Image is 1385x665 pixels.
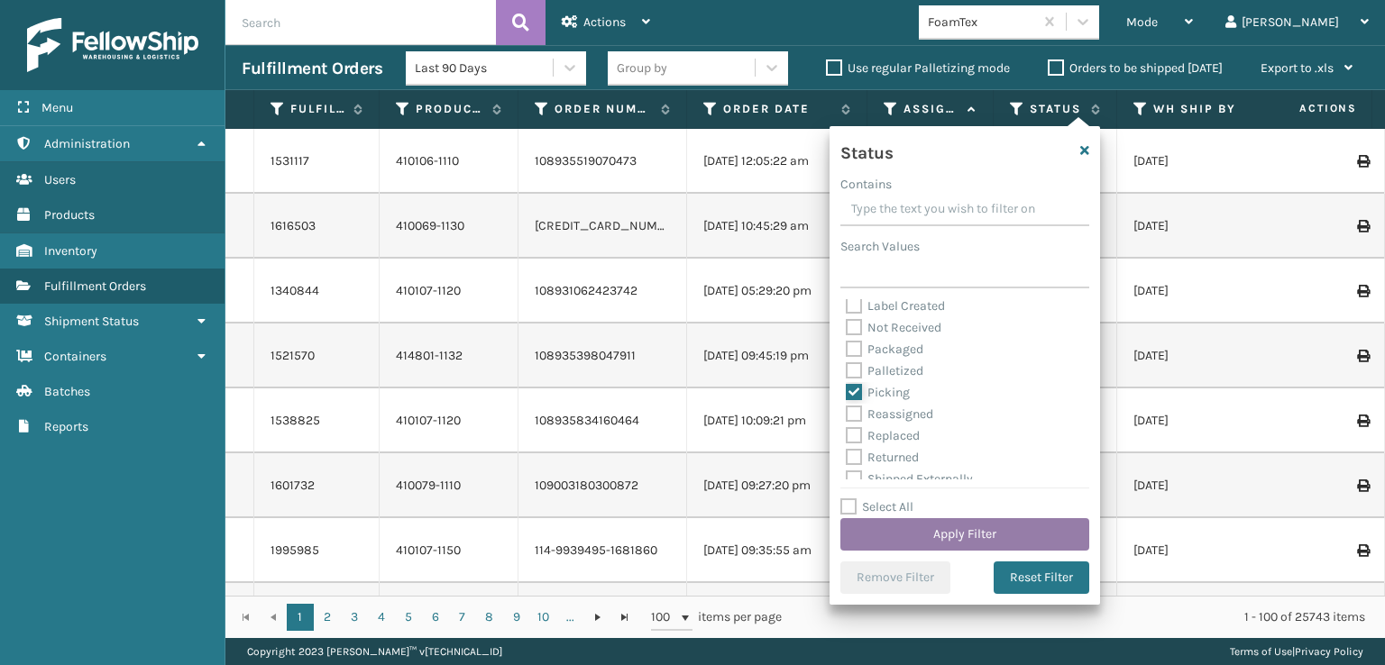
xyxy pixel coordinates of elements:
[44,136,130,151] span: Administration
[651,604,783,631] span: items per page
[271,477,315,495] a: 1601732
[476,604,503,631] a: 8
[518,129,687,194] td: 108935519070473
[1117,194,1298,259] td: [DATE]
[1048,60,1223,76] label: Orders to be shipped [DATE]
[416,101,483,117] label: Product SKU
[840,175,892,194] label: Contains
[287,604,314,631] a: 1
[449,604,476,631] a: 7
[611,604,638,631] a: Go to the last page
[591,610,605,624] span: Go to the next page
[341,604,368,631] a: 3
[518,194,687,259] td: [CREDIT_CARD_NUMBER]
[518,518,687,583] td: 114-9939495-1681860
[687,518,867,583] td: [DATE] 09:35:55 am
[1230,645,1292,658] a: Terms of Use
[415,59,555,77] div: Last 90 Days
[687,388,867,453] td: [DATE] 10:09:21 pm
[44,314,139,329] span: Shipment Status
[290,101,344,117] label: Fulfillment Order Id
[530,604,557,631] a: 10
[903,101,958,117] label: Assigned Carrier Service
[1153,101,1262,117] label: WH Ship By Date
[396,218,464,233] a: 410069-1130
[651,608,678,626] span: 100
[807,608,1365,626] div: 1 - 100 of 25743 items
[584,604,611,631] a: Go to the next page
[840,194,1089,226] input: Type the text you wish to filter on
[518,259,687,323] td: 108931062423742
[271,152,309,170] a: 1531117
[1357,544,1368,557] i: Print Label
[840,561,950,594] button: Remove Filter
[396,348,463,363] a: 414801-1132
[395,604,422,631] a: 5
[44,278,146,294] span: Fulfillment Orders
[840,518,1089,551] button: Apply Filter
[44,419,88,434] span: Reports
[518,323,687,388] td: 108935398047911
[518,388,687,453] td: 108935834160464
[44,384,90,399] span: Batches
[826,60,1010,76] label: Use regular Palletizing mode
[1117,453,1298,518] td: [DATE]
[1357,350,1368,362] i: Print Label
[247,638,502,665] p: Copyright 2023 [PERSON_NAME]™ v [TECHNICAL_ID]
[271,217,316,235] a: 1616503
[41,100,73,115] span: Menu
[687,453,867,518] td: [DATE] 09:27:20 pm
[994,561,1089,594] button: Reset Filter
[518,583,687,648] td: 108931370259549
[314,604,341,631] a: 2
[44,243,97,259] span: Inventory
[1357,155,1368,168] i: Print Label
[1117,323,1298,388] td: [DATE]
[846,385,910,400] label: Picking
[44,349,106,364] span: Containers
[1126,14,1158,30] span: Mode
[687,323,867,388] td: [DATE] 09:45:19 pm
[1030,101,1082,117] label: Status
[846,428,920,443] label: Replaced
[618,610,632,624] span: Go to the last page
[723,101,832,117] label: Order Date
[1117,259,1298,323] td: [DATE]
[396,478,461,493] a: 410079-1110
[583,14,626,30] span: Actions
[687,583,867,648] td: [DATE] 09:53:18 am
[44,207,95,223] span: Products
[396,542,461,558] a: 410107-1150
[1117,583,1298,648] td: [DATE]
[840,237,920,256] label: Search Values
[396,153,459,169] a: 410106-1110
[846,320,941,335] label: Not Received
[271,282,319,300] a: 1340844
[687,259,867,323] td: [DATE] 05:29:20 pm
[846,450,919,465] label: Returned
[422,604,449,631] a: 6
[271,542,319,560] a: 1995985
[271,412,320,430] a: 1538825
[846,342,923,357] label: Packaged
[557,604,584,631] a: ...
[1230,638,1363,665] div: |
[1117,388,1298,453] td: [DATE]
[396,413,461,428] a: 410107-1120
[846,471,973,487] label: Shipped Externally
[368,604,395,631] a: 4
[271,347,315,365] a: 1521570
[1357,220,1368,232] i: Print Label
[1117,518,1298,583] td: [DATE]
[396,283,461,298] a: 410107-1120
[27,18,198,72] img: logo
[1261,60,1334,76] span: Export to .xls
[1243,94,1368,123] span: Actions
[1357,285,1368,297] i: Print Label
[1295,645,1363,658] a: Privacy Policy
[518,453,687,518] td: 109003180300872
[242,58,382,79] h3: Fulfillment Orders
[840,137,893,164] h4: Status
[846,363,923,378] label: Palletized
[1117,129,1298,194] td: [DATE]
